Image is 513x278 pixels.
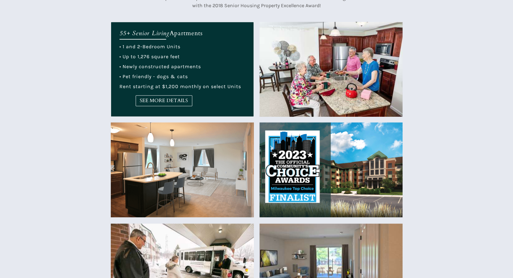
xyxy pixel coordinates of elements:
span: Apartments [170,29,203,37]
em: 55+ Senior Living [119,29,170,37]
span: Rent starting at $1,200 monthly on select Units [119,83,241,89]
span: • Newly constructed apartments [119,64,201,69]
span: • Up to 1,276 square feet [119,54,180,59]
a: SEE MORE DETAILS [136,95,192,106]
span: • 1 and 2-Bedroom Units [119,44,180,49]
span: SEE MORE DETAILS [136,98,192,104]
span: • Pet friendly - dogs & cats [119,73,188,79]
